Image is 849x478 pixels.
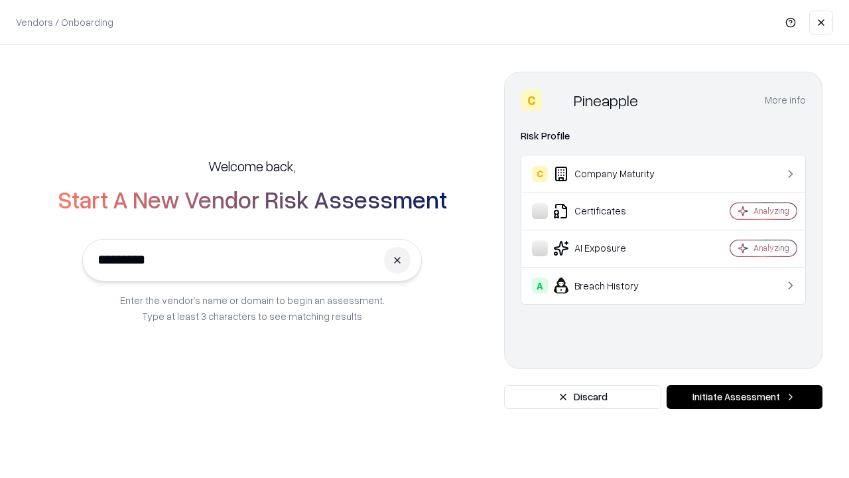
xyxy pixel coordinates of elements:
[532,278,548,293] div: A
[532,240,690,256] div: AI Exposure
[753,205,789,216] div: Analyzing
[532,166,548,182] div: C
[504,385,661,409] button: Discard
[532,166,690,182] div: Company Maturity
[532,278,690,293] div: Breach History
[120,292,385,324] p: Enter the vendor’s name or domain to begin an assessment. Type at least 3 characters to see match...
[547,90,568,111] img: Pineapple
[753,242,789,254] div: Analyzing
[16,15,113,29] p: Vendors / Onboarding
[208,157,296,175] h5: Welcome back,
[521,128,806,144] div: Risk Profile
[765,88,806,112] button: More info
[574,90,638,111] div: Pineapple
[58,186,447,212] h2: Start A New Vendor Risk Assessment
[667,385,822,409] button: Initiate Assessment
[521,90,542,111] div: C
[532,203,690,219] div: Certificates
